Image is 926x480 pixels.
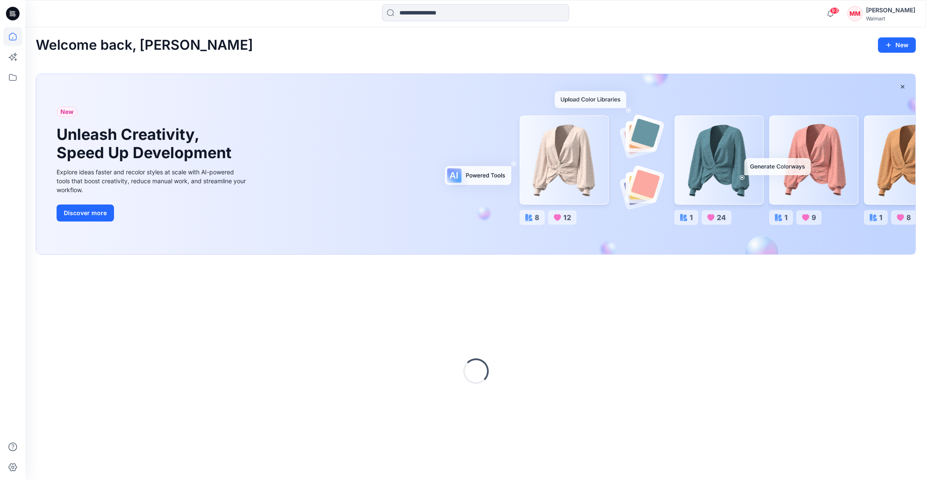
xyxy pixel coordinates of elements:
h2: Welcome back, [PERSON_NAME] [36,37,253,53]
div: MM [847,6,863,21]
div: [PERSON_NAME] [866,5,915,15]
span: New [60,107,74,117]
span: 93 [830,7,839,14]
h1: Unleash Creativity, Speed Up Development [57,125,235,162]
button: New [878,37,916,53]
div: Walmart [866,15,915,22]
div: Explore ideas faster and recolor styles at scale with AI-powered tools that boost creativity, red... [57,168,248,194]
a: Discover more [57,204,248,222]
button: Discover more [57,204,114,222]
